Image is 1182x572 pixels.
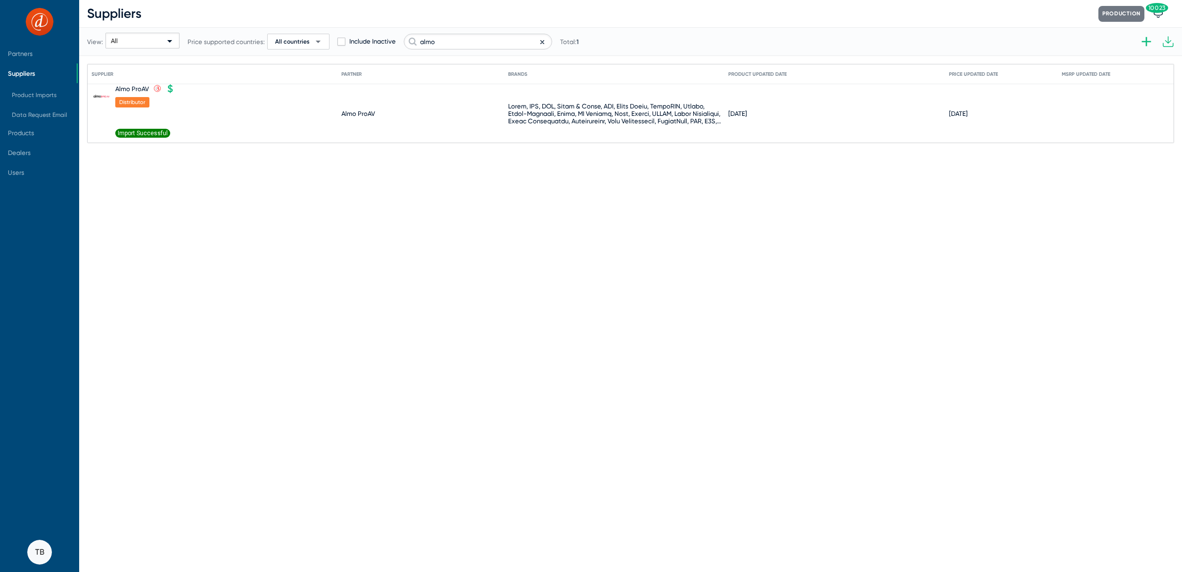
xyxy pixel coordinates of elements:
[1146,3,1169,13] span: 10023
[341,110,375,117] div: Almo ProAV
[115,85,149,93] div: Almo ProAV
[728,71,787,77] div: Product Updated Date
[87,38,103,46] span: View:
[8,70,35,77] span: Suppliers
[349,36,396,48] span: Include Inactive
[111,37,118,45] span: All
[12,111,67,118] span: Data Request Email
[312,36,324,48] span: arrow_drop_down
[1062,71,1119,77] div: MSRP Updated Date
[27,540,52,565] button: TB
[87,6,142,21] span: Suppliers
[267,34,330,50] button: All countriesarrow_drop_down
[341,71,362,77] div: Partner
[92,94,111,99] img: Exertis%20Almo_638833465849723997.png
[188,38,265,46] span: Price supported countries:
[12,92,56,99] span: Product Imports
[92,71,113,77] div: Supplier
[115,97,149,107] span: Distributor
[8,129,34,137] span: Products
[560,38,579,46] span: Total:
[508,103,724,125] div: Lorem, IPS, DOL, Sitam & Conse, ADI, Elits Doeiu, TempoRIN, Utlabo, Etdol-Magnaali, Enima, MI Ven...
[508,64,729,84] mat-header-cell: Brands
[8,149,31,156] span: Dealers
[949,71,1007,77] div: Price Updated Date
[949,71,998,77] div: Price Updated Date
[115,129,170,138] span: Import Successful
[576,38,579,46] span: 1
[275,38,310,46] span: All countries
[728,71,796,77] div: Product Updated Date
[949,110,968,117] div: [DATE]
[1062,71,1110,77] div: MSRP Updated Date
[728,110,747,117] div: [DATE]
[404,34,552,50] input: Search suppliers
[341,71,371,77] div: Partner
[8,50,33,57] span: Partners
[8,169,24,176] span: Users
[92,71,122,77] div: Supplier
